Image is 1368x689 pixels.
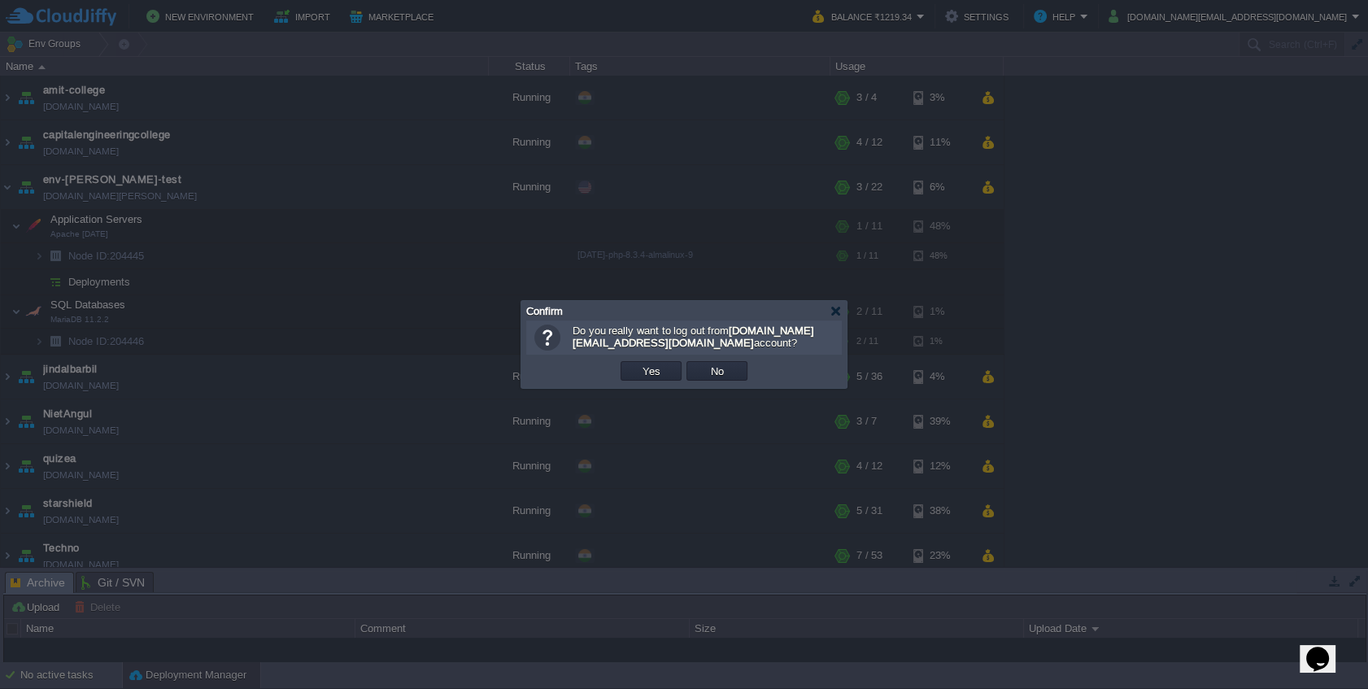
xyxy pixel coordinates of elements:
[573,325,814,349] b: [DOMAIN_NAME][EMAIL_ADDRESS][DOMAIN_NAME]
[638,364,665,378] button: Yes
[573,325,814,349] span: Do you really want to log out from account?
[1300,624,1352,673] iframe: chat widget
[526,305,563,317] span: Confirm
[706,364,729,378] button: No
